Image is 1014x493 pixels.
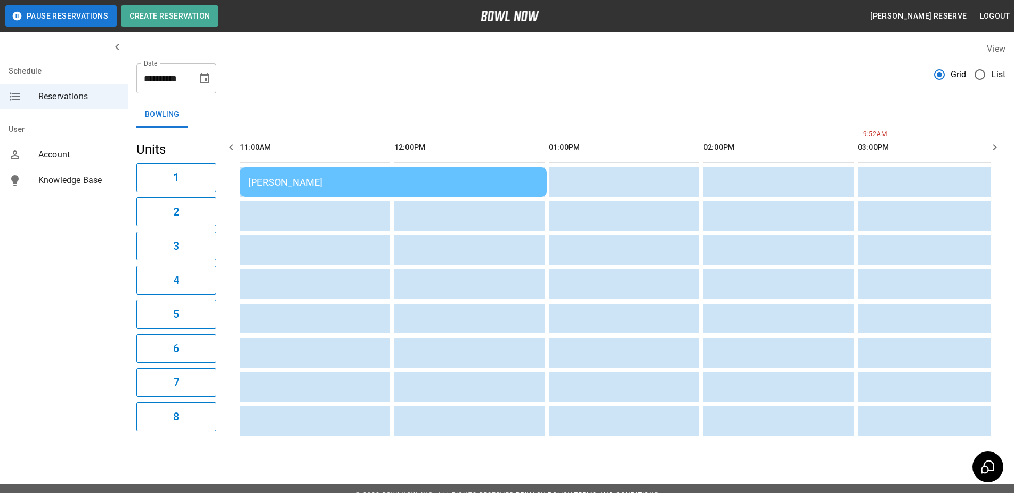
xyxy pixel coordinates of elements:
[173,374,179,391] h6: 7
[173,169,179,186] h6: 1
[136,141,216,158] h5: Units
[38,174,119,187] span: Knowledge Base
[121,5,218,27] button: Create Reservation
[136,266,216,295] button: 4
[5,5,117,27] button: Pause Reservations
[136,102,188,128] button: Bowling
[173,306,179,323] h6: 5
[394,132,545,163] th: 12:00PM
[173,237,179,255] h6: 3
[866,6,971,26] button: [PERSON_NAME] reserve
[481,11,539,21] img: logo
[549,132,699,163] th: 01:00PM
[136,102,1005,128] div: inventory tabs
[240,132,390,163] th: 11:00AM
[136,163,216,192] button: 1
[173,340,179,357] h6: 6
[173,203,179,220] h6: 2
[951,68,967,81] span: Grid
[987,44,1005,54] label: View
[861,129,863,140] span: 9:52AM
[194,68,215,89] button: Choose date, selected date is Sep 9, 2025
[38,90,119,103] span: Reservations
[173,408,179,425] h6: 8
[136,368,216,397] button: 7
[38,148,119,161] span: Account
[991,68,1005,81] span: List
[136,334,216,363] button: 6
[248,177,538,188] div: [PERSON_NAME]
[136,402,216,431] button: 8
[976,6,1014,26] button: Logout
[136,197,216,226] button: 2
[173,272,179,289] h6: 4
[136,300,216,329] button: 5
[703,132,854,163] th: 02:00PM
[136,232,216,260] button: 3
